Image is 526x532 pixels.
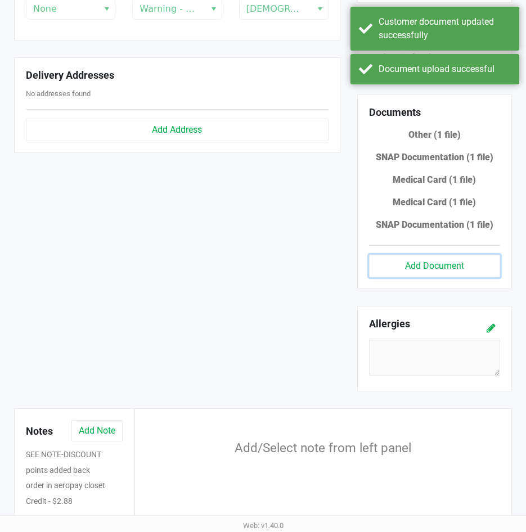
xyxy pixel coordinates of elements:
button: Medical Card (1 file) [369,191,500,214]
span: Web: v1.40.0 [243,521,284,530]
span: Add/Select note from left panel [235,440,411,455]
button: SEE NOTE-DISCOUNT [26,449,101,461]
h5: Allergies [369,318,410,333]
button: Credit - $2.88 [26,495,73,507]
button: SNAP Documentation (1 file) [369,214,500,236]
div: Document upload successful [379,62,511,76]
h5: Delivery Addresses [26,69,329,82]
h5: Notes [26,420,60,443]
h6: No physician found [369,52,500,61]
h5: Documents [369,106,500,119]
button: points added back [26,465,90,476]
button: Medical Card (1 file) [369,169,500,191]
button: Add Address [26,119,329,141]
button: Add Document [369,255,500,277]
div: Customer document updated successfully [379,15,511,42]
span: Add Address [152,124,202,135]
span: Add Document [405,260,464,271]
button: order in aeropay closet [26,480,105,492]
button: SNAP Documentation (1 file) [369,146,500,169]
button: Other (1 file) [369,124,500,146]
span: No addresses found [26,89,91,98]
button: Add Note [71,420,123,441]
